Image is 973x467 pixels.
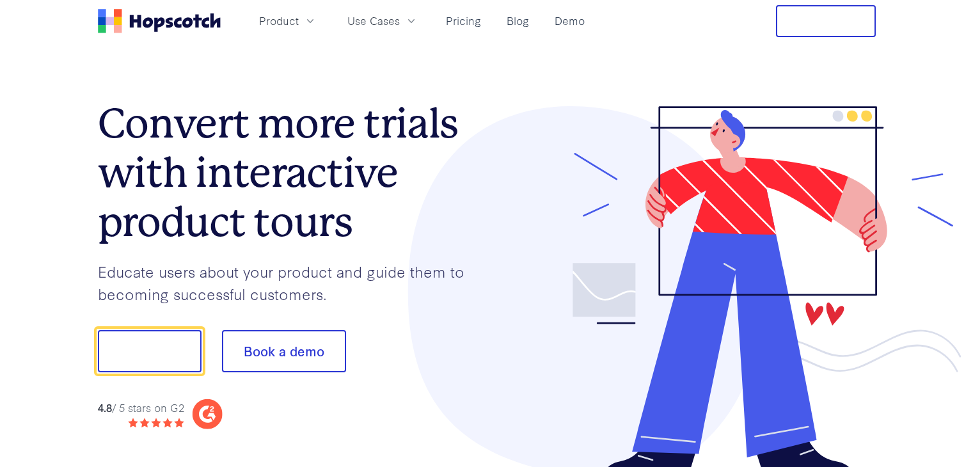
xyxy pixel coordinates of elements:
button: Show me! [98,330,202,372]
h1: Convert more trials with interactive product tours [98,99,487,246]
button: Product [251,10,324,31]
button: Use Cases [340,10,425,31]
a: Demo [550,10,590,31]
a: Home [98,9,221,33]
a: Pricing [441,10,486,31]
p: Educate users about your product and guide them to becoming successful customers. [98,260,487,305]
span: Product [259,13,299,29]
button: Free Trial [776,5,876,37]
div: / 5 stars on G2 [98,400,184,416]
span: Use Cases [347,13,400,29]
strong: 4.8 [98,400,112,415]
button: Book a demo [222,330,346,372]
a: Blog [502,10,534,31]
